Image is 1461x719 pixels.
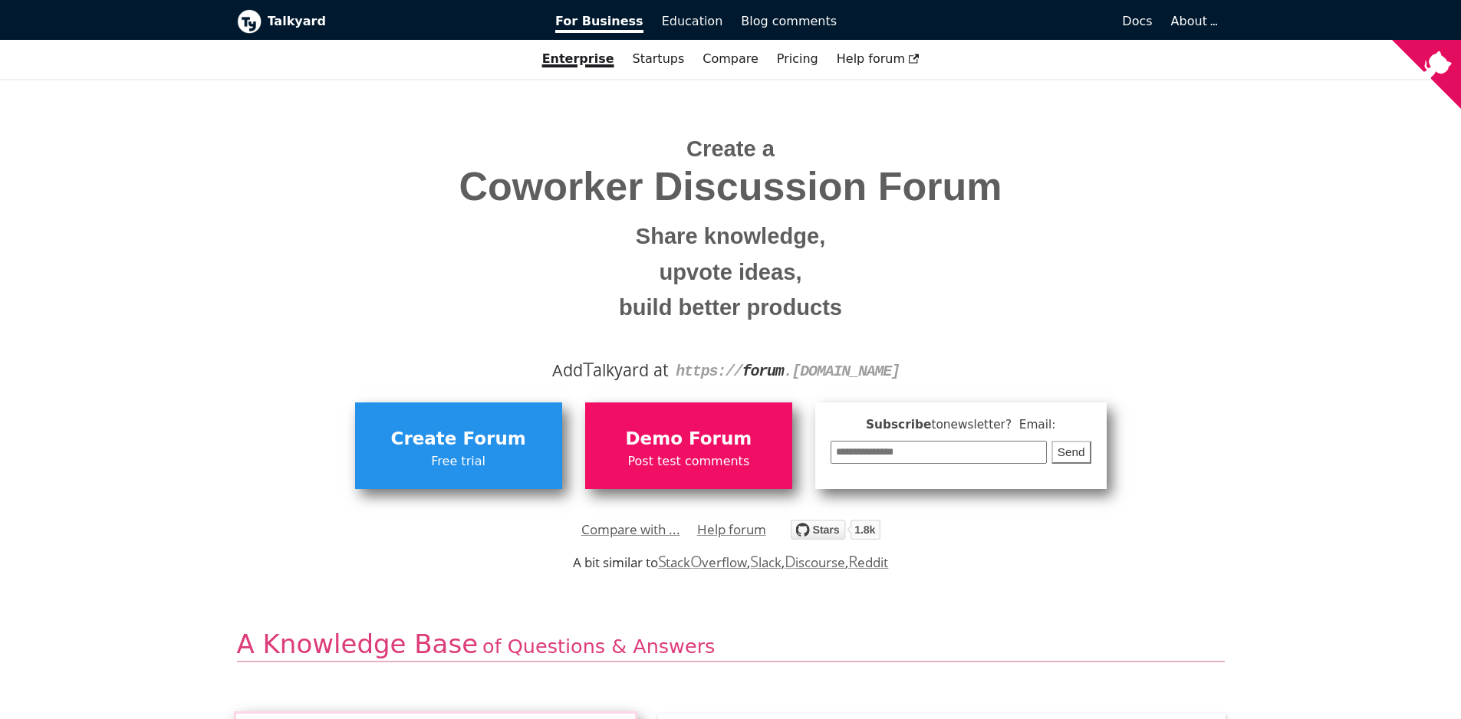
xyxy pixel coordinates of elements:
[732,8,846,34] a: Blog comments
[828,46,929,72] a: Help forum
[750,553,781,571] a: Slack
[355,402,562,488] a: Create ForumFree trial
[785,553,845,571] a: Discourse
[791,522,880,544] a: Star debiki/talkyard on GitHub
[742,363,784,380] strong: forum
[583,355,594,382] span: T
[697,518,766,541] a: Help forum
[848,550,858,572] span: R
[931,418,1055,432] span: to newsletter ? Email:
[676,363,900,380] code: https:// . [DOMAIN_NAME]
[237,628,1225,662] h2: A Knowledge Base
[533,46,624,72] a: Enterprise
[750,550,758,572] span: S
[248,357,1213,383] div: Add alkyard at
[662,14,723,28] span: Education
[741,14,837,28] span: Blog comments
[593,425,785,454] span: Demo Forum
[237,9,535,34] a: Talkyard logoTalkyard
[703,51,758,66] a: Compare
[581,518,680,541] a: Compare with ...
[690,550,703,572] span: O
[624,46,694,72] a: Startups
[248,218,1213,254] small: Share knowledge,
[653,8,732,34] a: Education
[1122,14,1152,28] span: Docs
[482,635,715,658] span: of Questions & Answers
[363,425,554,454] span: Create Forum
[831,415,1091,435] span: Subscribe
[546,8,653,34] a: For Business
[846,8,1162,34] a: Docs
[837,51,920,66] span: Help forum
[658,550,666,572] span: S
[363,451,554,471] span: Free trial
[768,46,828,72] a: Pricing
[248,254,1213,291] small: upvote ideas,
[237,9,262,34] img: Talkyard logo
[785,550,796,572] span: D
[791,520,880,540] img: talkyard.svg
[585,402,792,488] a: Demo ForumPost test comments
[658,553,748,571] a: StackOverflow
[1051,441,1091,465] button: Send
[848,553,888,571] a: Reddit
[1171,14,1216,28] a: About
[593,451,785,471] span: Post test comments
[248,165,1213,208] span: Coworker Discussion Forum
[248,290,1213,326] small: build better products
[555,14,643,33] span: For Business
[268,11,535,31] b: Talkyard
[686,136,775,161] span: Create a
